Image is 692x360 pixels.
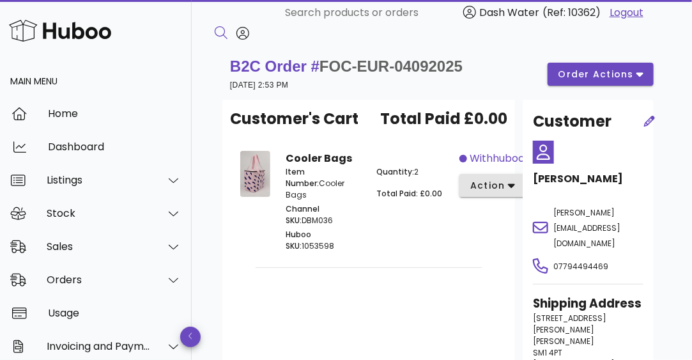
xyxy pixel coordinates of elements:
[47,207,151,219] div: Stock
[470,179,505,192] span: action
[533,110,611,133] h2: Customer
[240,151,270,197] img: Product Image
[286,166,319,189] span: Item Number:
[47,240,151,253] div: Sales
[533,171,643,187] h4: [PERSON_NAME]
[47,340,151,352] div: Invoicing and Payments
[48,107,181,120] div: Home
[376,188,442,199] span: Total Paid: £0.00
[286,203,361,226] p: DBM036
[319,58,463,75] span: FOC-EUR-04092025
[554,261,609,272] span: 07794494469
[230,58,463,75] strong: B2C Order #
[533,313,606,324] span: [STREET_ADDRESS]
[230,107,358,130] span: Customer's Cart
[558,68,634,81] span: order actions
[533,347,562,358] span: SM1 4PT
[9,17,111,44] img: Huboo Logo
[533,324,594,335] span: [PERSON_NAME]
[533,295,643,313] h3: Shipping Address
[542,5,601,20] span: (Ref: 10362)
[47,274,151,286] div: Orders
[610,5,643,20] a: Logout
[286,229,311,251] span: Huboo SKU:
[230,81,288,90] small: [DATE] 2:53 PM
[47,174,151,186] div: Listings
[48,141,181,153] div: Dashboard
[548,63,654,86] button: order actions
[48,307,181,319] div: Usage
[376,166,452,178] p: 2
[286,166,361,201] p: Cooler Bags
[479,5,539,20] span: Dash Water
[286,151,352,166] strong: Cooler Bags
[286,229,361,252] p: 1053598
[533,336,594,347] span: [PERSON_NAME]
[380,107,507,130] span: Total Paid £0.00
[376,166,414,177] span: Quantity:
[470,151,525,166] span: withhuboo
[459,174,525,197] button: action
[286,203,319,226] span: Channel SKU:
[554,207,621,249] span: [PERSON_NAME][EMAIL_ADDRESS][DOMAIN_NAME]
